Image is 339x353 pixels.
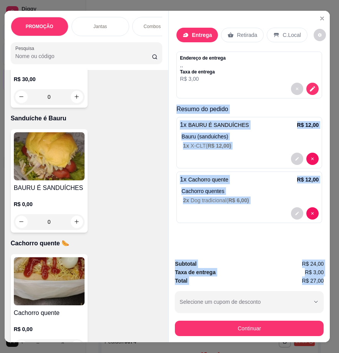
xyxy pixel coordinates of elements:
[14,183,85,193] h4: BAURU É SANDUÍCHES
[15,52,152,60] input: Pesquisa
[302,276,324,285] span: R$ 27,00
[11,239,163,248] p: Cachorro quente 🌭
[305,268,324,276] span: R$ 3,00
[144,23,178,30] p: Combos da casa
[192,31,212,39] p: Entrega
[314,29,326,41] button: decrease-product-quantity
[282,31,301,39] p: C.Local
[302,260,324,268] span: R$ 24,00
[291,207,303,220] button: decrease-product-quantity
[291,153,303,165] button: decrease-product-quantity
[180,120,249,130] p: 1 x
[14,200,85,208] p: R$ 0,00
[183,143,190,149] span: 1 x
[183,197,190,203] span: 2 x
[11,114,163,123] p: Sanduíche é Bauru
[175,261,196,267] strong: Subtotal
[306,207,319,220] button: decrease-product-quantity
[228,197,249,203] span: R$ 6,00 )
[14,325,85,333] p: R$ 0,00
[180,69,226,75] p: Taxa de entrega
[208,143,231,149] span: R$ 12,00 )
[14,132,85,180] img: product-image
[183,196,319,204] p: Dog tradicional (
[306,83,319,95] button: decrease-product-quantity
[26,23,53,30] p: PROMOÇÃO
[14,308,85,318] h4: Cachorro quente
[176,105,322,114] p: Resumo do pedido
[175,278,187,284] strong: Total
[237,31,257,39] p: Retirada
[188,122,249,128] span: BAURU É SANDUÍCHES
[181,187,319,195] p: Cachorro quentes
[316,12,328,25] button: Close
[297,176,319,183] p: R$ 12,00
[175,269,216,275] strong: Taxa de entrega
[181,133,319,140] p: Bauru (sanduiches)
[188,176,228,183] span: Cachorro quente
[291,83,303,95] button: decrease-product-quantity
[93,23,107,30] p: Jantas
[14,75,85,83] p: R$ 30,00
[306,153,319,165] button: decrease-product-quantity
[180,61,226,69] p: , ,
[180,75,226,83] p: R$ 3,00
[180,175,228,184] p: 1 x
[175,321,324,336] button: Continuar
[14,257,85,305] img: product-image
[180,55,226,61] p: Endereço de entrega
[183,142,319,150] p: X-CLT (
[297,121,319,129] p: R$ 12,00
[15,45,37,52] label: Pesquisa
[175,291,324,313] button: Selecione um cupom de desconto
